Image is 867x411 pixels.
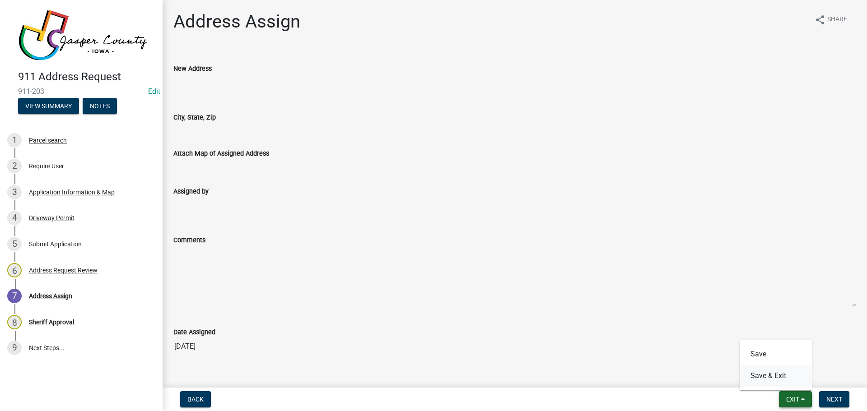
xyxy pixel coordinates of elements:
[827,14,847,25] span: Share
[173,237,205,244] label: Comments
[29,241,82,247] div: Submit Application
[173,329,215,336] label: Date Assigned
[18,98,79,114] button: View Summary
[83,98,117,114] button: Notes
[815,14,825,25] i: share
[779,391,812,407] button: Exit
[7,315,22,329] div: 8
[18,87,144,96] span: 911-203
[7,133,22,148] div: 1
[740,340,812,390] div: Exit
[29,319,74,325] div: Sheriff Approval
[7,185,22,199] div: 3
[29,137,67,143] div: Parcel search
[29,163,64,169] div: Require User
[7,237,22,251] div: 5
[148,87,160,96] a: Edit
[7,289,22,303] div: 7
[29,293,72,299] div: Address Assign
[807,11,854,28] button: shareShare
[7,263,22,277] div: 6
[740,365,812,387] button: Save & Exit
[819,391,849,407] button: Next
[173,151,269,157] label: Attach Map of Assigned Address
[18,9,148,61] img: Jasper County, Iowa
[29,215,75,221] div: Driveway Permit
[786,396,799,403] span: Exit
[173,115,216,121] label: City, State, Zip
[180,391,211,407] button: Back
[18,70,155,83] h4: 911 Address Request
[740,343,812,365] button: Save
[7,341,22,355] div: 9
[7,159,22,173] div: 2
[29,267,98,273] div: Address Request Review
[7,211,22,225] div: 4
[826,396,842,403] span: Next
[187,396,204,403] span: Back
[83,103,117,110] wm-modal-confirm: Notes
[148,87,160,96] wm-modal-confirm: Edit Application Number
[18,103,79,110] wm-modal-confirm: Summary
[173,66,212,72] label: New Address
[173,11,300,32] h1: Address Assign
[173,189,209,195] label: Assigned by
[29,189,115,195] div: Application Information & Map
